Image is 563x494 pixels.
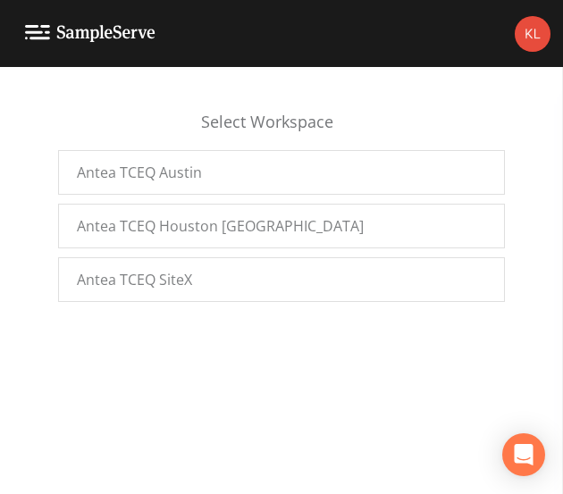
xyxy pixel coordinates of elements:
[25,25,155,42] img: logo
[58,150,505,195] a: Antea TCEQ Austin
[58,204,505,248] a: Antea TCEQ Houston [GEOGRAPHIC_DATA]
[77,269,192,290] span: Antea TCEQ SiteX
[77,215,364,237] span: Antea TCEQ Houston [GEOGRAPHIC_DATA]
[515,16,550,52] img: 9c4450d90d3b8045b2e5fa62e4f92659
[77,162,202,183] span: Antea TCEQ Austin
[58,110,505,150] div: Select Workspace
[58,257,505,302] a: Antea TCEQ SiteX
[502,433,545,476] div: Open Intercom Messenger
